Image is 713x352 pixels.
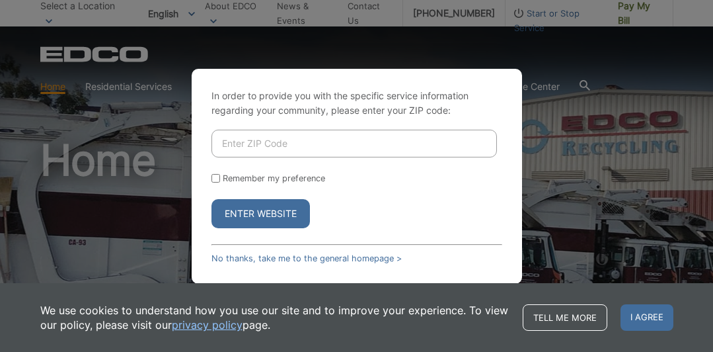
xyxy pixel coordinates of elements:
[211,199,310,228] button: Enter Website
[172,318,243,332] a: privacy policy
[40,303,509,332] p: We use cookies to understand how you use our site and to improve your experience. To view our pol...
[523,304,607,331] a: Tell me more
[620,304,673,331] span: I agree
[223,173,325,183] label: Remember my preference
[211,89,502,118] p: In order to provide you with the specific service information regarding your community, please en...
[211,253,402,263] a: No thanks, take me to the general homepage >
[211,130,497,157] input: Enter ZIP Code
